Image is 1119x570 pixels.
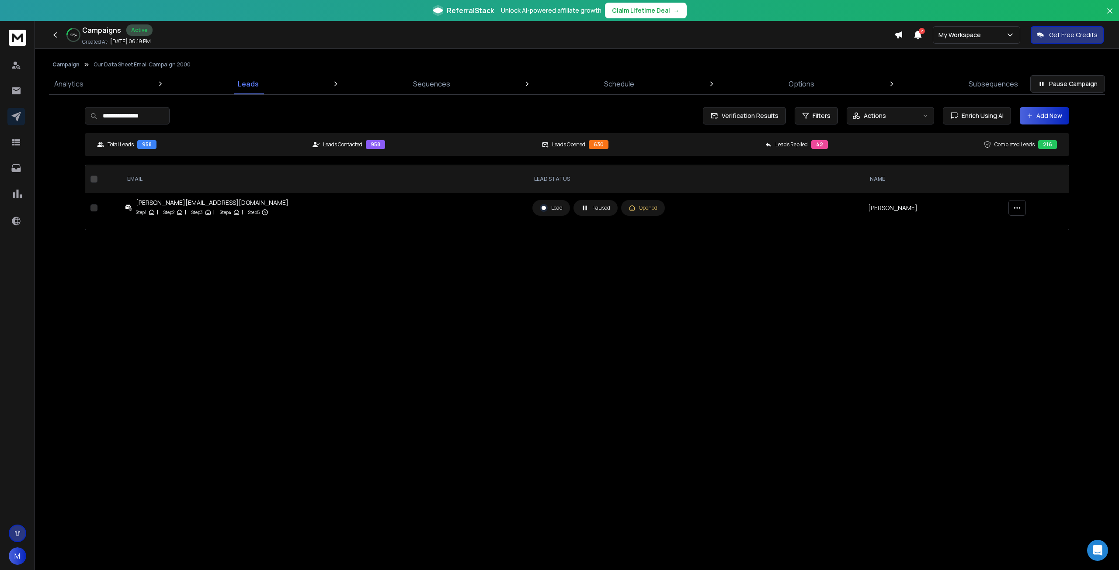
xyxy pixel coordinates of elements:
[191,208,203,217] p: Step 3
[1087,540,1108,561] div: Open Intercom Messenger
[863,193,1004,223] td: [PERSON_NAME]
[1031,26,1104,44] button: Get Free Credits
[718,111,778,120] span: Verification Results
[238,79,259,89] p: Leads
[919,28,925,34] span: 2
[540,204,563,212] div: Lead
[994,141,1035,148] p: Completed Leads
[795,107,838,124] button: Filters
[1049,31,1098,39] p: Get Free Credits
[864,111,886,120] p: Actions
[136,198,288,207] div: [PERSON_NAME][EMAIL_ADDRESS][DOMAIN_NAME]
[413,79,450,89] p: Sequences
[958,111,1004,120] span: Enrich Using AI
[703,107,786,124] button: Verification Results
[943,107,1011,124] button: Enrich Using AI
[126,24,153,36] div: Active
[1038,140,1057,149] div: 216
[220,208,231,217] p: Step 4
[963,73,1023,94] a: Subsequences
[157,208,158,217] p: |
[589,140,608,149] div: 630
[938,31,984,39] p: My Workspace
[9,547,26,565] button: M
[408,73,455,94] a: Sequences
[136,208,146,217] p: Step 1
[323,141,362,148] p: Leads Contacted
[581,204,610,212] div: Paused
[108,141,134,148] p: Total Leads
[674,6,680,15] span: →
[789,79,814,89] p: Options
[120,165,528,193] th: EMAIL
[775,141,808,148] p: Leads Replied
[94,61,191,68] p: Our Data Sheet Email Campaign 2000
[233,73,264,94] a: Leads
[813,111,831,120] span: Filters
[629,204,657,211] div: Opened
[501,6,601,15] p: Unlock AI-powered affiliate growth
[185,208,186,217] p: |
[163,208,174,217] p: Step 2
[82,25,121,35] h1: Campaigns
[54,79,83,89] p: Analytics
[366,140,385,149] div: 958
[527,165,862,193] th: LEAD STATUS
[213,208,215,217] p: |
[604,79,634,89] p: Schedule
[552,141,585,148] p: Leads Opened
[242,208,243,217] p: |
[248,208,260,217] p: Step 5
[49,73,89,94] a: Analytics
[137,140,156,149] div: 958
[863,165,1004,193] th: NAME
[811,140,828,149] div: 42
[1030,75,1105,93] button: Pause Campaign
[82,38,108,45] p: Created At:
[783,73,820,94] a: Options
[52,61,80,68] button: Campaign
[599,73,639,94] a: Schedule
[969,79,1018,89] p: Subsequences
[447,5,494,16] span: ReferralStack
[605,3,687,18] button: Claim Lifetime Deal→
[1104,5,1116,26] button: Close banner
[110,38,151,45] p: [DATE] 06:19 PM
[1020,107,1069,124] button: Add New
[70,32,77,38] p: 22 %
